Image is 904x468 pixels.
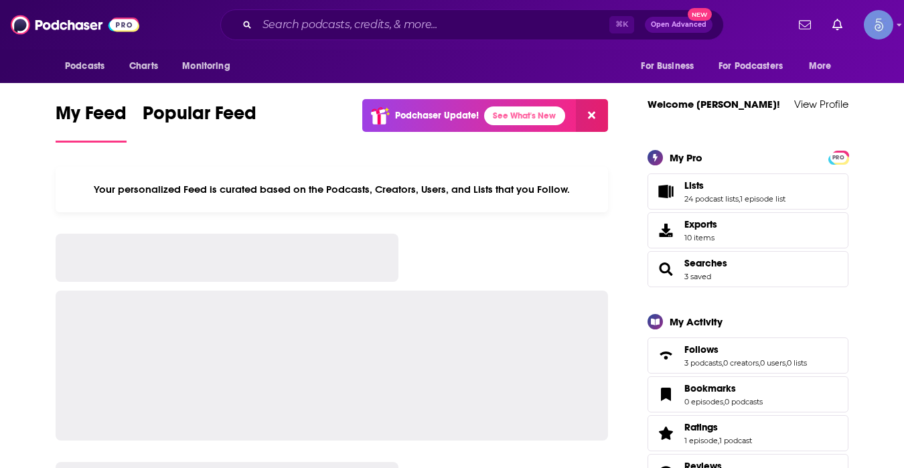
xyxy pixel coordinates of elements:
[641,57,694,76] span: For Business
[56,54,122,79] button: open menu
[739,194,740,204] span: ,
[143,102,256,143] a: Popular Feed
[670,315,723,328] div: My Activity
[830,153,846,163] span: PRO
[864,10,893,40] button: Show profile menu
[723,358,759,368] a: 0 creators
[645,17,712,33] button: Open AdvancedNew
[257,14,609,35] input: Search podcasts, credits, & more...
[684,218,717,230] span: Exports
[11,12,139,37] img: Podchaser - Follow, Share and Rate Podcasts
[220,9,724,40] div: Search podcasts, credits, & more...
[631,54,710,79] button: open menu
[722,358,723,368] span: ,
[652,182,679,201] a: Lists
[684,194,739,204] a: 24 podcast lists
[652,424,679,443] a: Ratings
[684,233,717,242] span: 10 items
[609,16,634,33] span: ⌘ K
[652,221,679,240] span: Exports
[652,346,679,365] a: Follows
[65,57,104,76] span: Podcasts
[723,397,725,406] span: ,
[785,358,787,368] span: ,
[827,13,848,36] a: Show notifications dropdown
[684,436,718,445] a: 1 episode
[684,343,719,356] span: Follows
[684,382,736,394] span: Bookmarks
[652,385,679,404] a: Bookmarks
[648,173,848,210] span: Lists
[740,194,785,204] a: 1 episode list
[173,54,247,79] button: open menu
[684,343,807,356] a: Follows
[809,57,832,76] span: More
[652,260,679,279] a: Searches
[648,415,848,451] span: Ratings
[725,397,763,406] a: 0 podcasts
[182,57,230,76] span: Monitoring
[684,179,785,191] a: Lists
[648,376,848,412] span: Bookmarks
[684,421,718,433] span: Ratings
[794,98,848,110] a: View Profile
[864,10,893,40] span: Logged in as Spiral5-G1
[648,251,848,287] span: Searches
[129,57,158,76] span: Charts
[800,54,848,79] button: open menu
[648,212,848,248] a: Exports
[684,272,711,281] a: 3 saved
[684,397,723,406] a: 0 episodes
[684,421,752,433] a: Ratings
[830,151,846,161] a: PRO
[684,179,704,191] span: Lists
[648,98,780,110] a: Welcome [PERSON_NAME]!
[760,358,785,368] a: 0 users
[651,21,706,28] span: Open Advanced
[56,167,608,212] div: Your personalized Feed is curated based on the Podcasts, Creators, Users, and Lists that you Follow.
[484,106,565,125] a: See What's New
[688,8,712,21] span: New
[787,358,807,368] a: 0 lists
[684,382,763,394] a: Bookmarks
[759,358,760,368] span: ,
[719,436,752,445] a: 1 podcast
[718,436,719,445] span: ,
[121,54,166,79] a: Charts
[794,13,816,36] a: Show notifications dropdown
[684,257,727,269] a: Searches
[684,358,722,368] a: 3 podcasts
[710,54,802,79] button: open menu
[143,102,256,133] span: Popular Feed
[395,110,479,121] p: Podchaser Update!
[719,57,783,76] span: For Podcasters
[670,151,702,164] div: My Pro
[864,10,893,40] img: User Profile
[56,102,127,143] a: My Feed
[56,102,127,133] span: My Feed
[648,337,848,374] span: Follows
